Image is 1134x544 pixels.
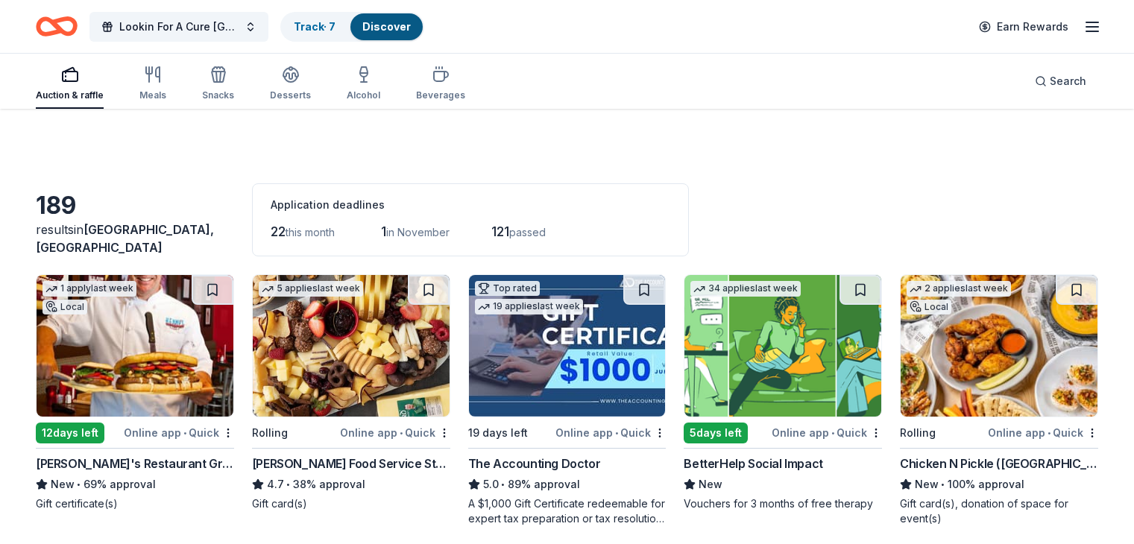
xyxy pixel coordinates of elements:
div: Rolling [900,424,936,442]
a: Image for Chicken N Pickle (Grand Prairie)2 applieslast weekLocalRollingOnline app•QuickChicken N... [900,274,1098,526]
span: • [400,427,403,439]
span: 4.7 [267,475,284,493]
img: Image for Kenny's Restaurant Group [37,275,233,417]
div: Chicken N Pickle ([GEOGRAPHIC_DATA]) [900,455,1098,472]
div: Gift card(s) [252,496,450,511]
div: 69% approval [36,475,234,493]
img: Image for The Accounting Doctor [469,275,666,417]
div: Online app Quick [124,423,234,442]
span: passed [509,226,546,238]
a: Track· 7 [294,20,336,33]
img: Image for BetterHelp Social Impact [684,275,881,417]
div: Online app Quick [988,423,1098,442]
a: Home [36,9,78,44]
a: Discover [362,20,411,33]
a: Image for BetterHelp Social Impact34 applieslast week5days leftOnline app•QuickBetterHelp Social ... [684,274,882,511]
div: Alcohol [347,89,380,101]
div: [PERSON_NAME]'s Restaurant Group [36,455,234,472]
div: 38% approval [252,475,450,493]
span: Search [1050,72,1086,90]
div: Gift card(s), donation of space for event(s) [900,496,1098,526]
div: Vouchers for 3 months of free therapy [684,496,882,511]
div: 5 applies last week [259,281,363,297]
div: Application deadlines [271,196,670,214]
div: Gift certificate(s) [36,496,234,511]
a: Image for Gordon Food Service Store5 applieslast weekRollingOnline app•Quick[PERSON_NAME] Food Se... [252,274,450,511]
button: Search [1023,66,1098,96]
button: Beverages [416,60,465,109]
a: Image for Kenny's Restaurant Group1 applylast weekLocal12days leftOnline app•Quick[PERSON_NAME]'s... [36,274,234,511]
button: Snacks [202,60,234,109]
a: Image for The Accounting DoctorTop rated19 applieslast week19 days leftOnline app•QuickThe Accoun... [468,274,667,526]
div: A $1,000 Gift Certificate redeemable for expert tax preparation or tax resolution services—recipi... [468,496,667,526]
span: in [36,222,214,255]
div: Rolling [252,424,288,442]
div: Top rated [475,281,540,296]
div: Local [42,300,87,314]
div: Meals [139,89,166,101]
div: 12 days left [36,423,104,443]
span: • [942,478,945,490]
div: [PERSON_NAME] Food Service Store [252,455,450,472]
button: Auction & raffle [36,60,104,109]
div: 189 [36,191,234,221]
button: Desserts [270,60,311,109]
div: 2 applies last week [907,281,1011,297]
a: Earn Rewards [970,13,1077,40]
span: 121 [491,224,509,239]
div: results [36,221,234,256]
span: 22 [271,224,286,239]
span: • [615,427,618,439]
span: New [699,475,722,493]
div: Online app Quick [555,423,666,442]
div: BetterHelp Social Impact [684,455,822,472]
div: Beverages [416,89,465,101]
img: Image for Gordon Food Service Store [253,275,450,417]
span: in November [386,226,450,238]
span: New [51,475,75,493]
span: • [1048,427,1050,439]
div: Snacks [202,89,234,101]
div: The Accounting Doctor [468,455,601,472]
span: • [183,427,186,439]
div: 34 applies last week [690,281,801,297]
div: 89% approval [468,475,667,493]
button: Meals [139,60,166,109]
span: 5.0 [483,475,499,493]
span: New [915,475,939,493]
div: Auction & raffle [36,89,104,101]
span: • [286,478,290,490]
div: 5 days left [684,423,748,443]
span: this month [286,226,335,238]
img: Image for Chicken N Pickle (Grand Prairie) [901,275,1097,417]
div: Desserts [270,89,311,101]
span: [GEOGRAPHIC_DATA], [GEOGRAPHIC_DATA] [36,222,214,255]
div: Online app Quick [772,423,882,442]
button: Alcohol [347,60,380,109]
div: 1 apply last week [42,281,136,297]
span: • [831,427,834,439]
span: • [501,478,505,490]
div: Local [907,300,951,314]
div: Online app Quick [340,423,450,442]
span: • [77,478,81,490]
div: 19 days left [468,424,528,442]
button: Track· 7Discover [280,12,424,42]
div: 19 applies last week [475,299,583,314]
span: 1 [381,224,386,239]
span: Lookin For A Cure [GEOGRAPHIC_DATA] [119,18,239,36]
button: Lookin For A Cure [GEOGRAPHIC_DATA] [89,12,268,42]
div: 100% approval [900,475,1098,493]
